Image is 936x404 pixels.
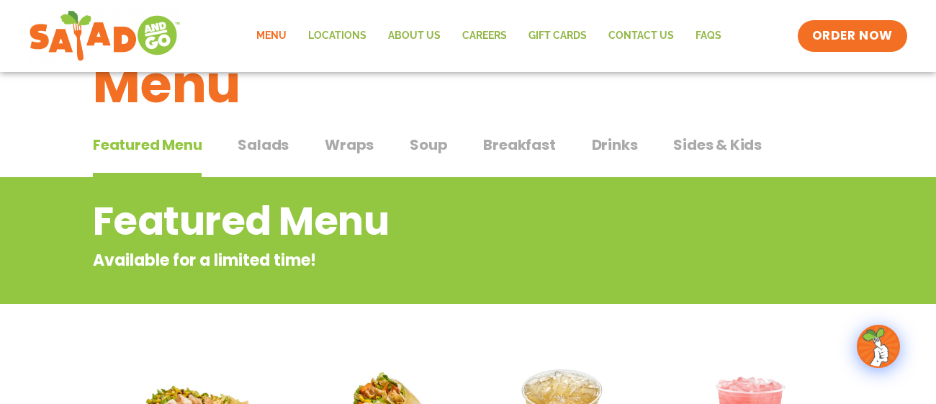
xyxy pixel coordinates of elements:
span: Featured Menu [93,134,202,156]
a: About Us [377,19,451,53]
a: Careers [451,19,518,53]
p: Available for a limited time! [93,248,727,272]
h1: Menu [93,45,843,123]
nav: Menu [246,19,732,53]
div: Tabbed content [93,129,843,178]
img: new-SAG-logo-768×292 [29,7,181,65]
a: Contact Us [598,19,685,53]
a: Locations [297,19,377,53]
a: ORDER NOW [798,20,907,52]
span: Salads [238,134,289,156]
h2: Featured Menu [93,192,727,251]
span: Drinks [592,134,638,156]
a: GIFT CARDS [518,19,598,53]
span: ORDER NOW [812,27,893,45]
span: Sides & Kids [673,134,762,156]
span: Wraps [325,134,374,156]
a: FAQs [685,19,732,53]
a: Menu [246,19,297,53]
span: Soup [410,134,447,156]
img: wpChatIcon [858,326,899,367]
span: Breakfast [483,134,555,156]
